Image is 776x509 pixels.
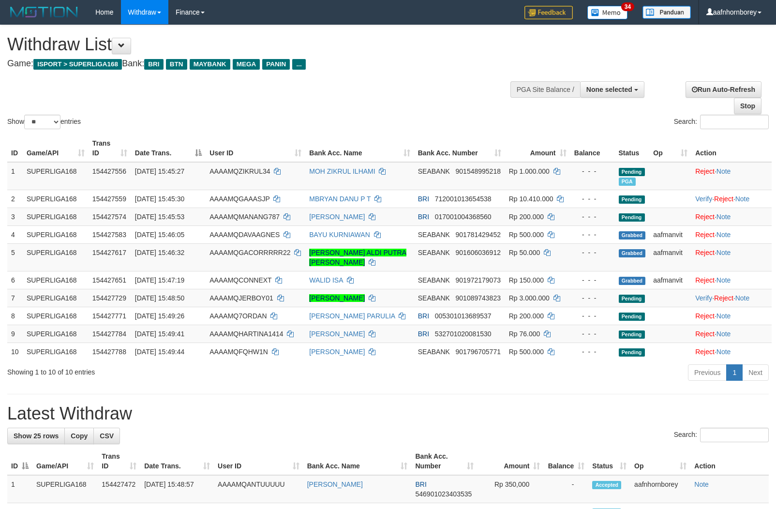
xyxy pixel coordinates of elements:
[418,213,429,221] span: BRI
[135,294,184,302] span: [DATE] 15:48:50
[23,289,89,307] td: SUPERLIGA168
[190,59,230,70] span: MAYBANK
[71,432,88,440] span: Copy
[209,231,280,239] span: AAAAMQDAVAAGNES
[574,347,611,357] div: - - -
[695,213,715,221] a: Reject
[695,249,715,256] a: Reject
[135,195,184,203] span: [DATE] 15:45:30
[7,190,23,208] td: 2
[414,135,505,162] th: Bank Acc. Number: activate to sort column ascending
[309,294,365,302] a: [PERSON_NAME]
[505,135,570,162] th: Amount: activate to sort column ascending
[619,178,636,186] span: Marked by aafounsreynich
[716,312,731,320] a: Note
[100,432,114,440] span: CSV
[574,194,611,204] div: - - -
[7,271,23,289] td: 6
[691,162,772,190] td: ·
[135,167,184,175] span: [DATE] 15:45:27
[456,231,501,239] span: Copy 901781429452 to clipboard
[135,231,184,239] span: [DATE] 15:46:05
[574,311,611,321] div: - - -
[695,348,715,356] a: Reject
[7,448,32,475] th: ID: activate to sort column descending
[509,249,540,256] span: Rp 50.000
[93,428,120,444] a: CSV
[23,325,89,343] td: SUPERLIGA168
[688,364,727,381] a: Previous
[33,59,122,70] span: ISPORT > SUPERLIGA168
[592,481,621,489] span: Accepted
[716,348,731,356] a: Note
[89,135,131,162] th: Trans ID: activate to sort column ascending
[700,115,769,129] input: Search:
[309,330,365,338] a: [PERSON_NAME]
[691,135,772,162] th: Action
[574,166,611,176] div: - - -
[135,249,184,256] span: [DATE] 15:46:32
[619,213,645,222] span: Pending
[695,167,715,175] a: Reject
[418,330,429,338] span: BRI
[418,348,450,356] span: SEABANK
[649,243,691,271] td: aafmanvit
[435,195,492,203] span: Copy 712001013654538 to clipboard
[574,293,611,303] div: - - -
[24,115,60,129] select: Showentries
[619,195,645,204] span: Pending
[642,6,691,19] img: panduan.png
[32,448,98,475] th: Game/API: activate to sort column ascending
[509,213,544,221] span: Rp 200.000
[309,195,371,203] a: MBRYAN DANU P T
[574,329,611,339] div: - - -
[140,448,214,475] th: Date Trans.: activate to sort column ascending
[544,448,588,475] th: Balance: activate to sort column ascending
[209,167,270,175] span: AAAAMQZIKRUL34
[726,364,743,381] a: 1
[574,275,611,285] div: - - -
[23,162,89,190] td: SUPERLIGA168
[92,294,126,302] span: 154427729
[92,167,126,175] span: 154427556
[716,231,731,239] a: Note
[92,276,126,284] span: 154427651
[649,271,691,289] td: aafmanvit
[209,276,271,284] span: AAAAMQCONNEXT
[309,348,365,356] a: [PERSON_NAME]
[209,312,267,320] span: AAAAMQ7ORDAN
[7,225,23,243] td: 4
[456,276,501,284] span: Copy 901972179073 to clipboard
[418,276,450,284] span: SEABANK
[621,2,634,11] span: 34
[456,249,501,256] span: Copy 901606036912 to clipboard
[233,59,260,70] span: MEGA
[509,348,544,356] span: Rp 500.000
[700,428,769,442] input: Search:
[580,81,644,98] button: None selected
[716,167,731,175] a: Note
[292,59,305,70] span: ...
[619,249,646,257] span: Grabbed
[92,213,126,221] span: 154427574
[435,213,492,221] span: Copy 017001004368560 to clipboard
[615,135,650,162] th: Status
[7,208,23,225] td: 3
[23,190,89,208] td: SUPERLIGA168
[691,190,772,208] td: · ·
[418,231,450,239] span: SEABANK
[674,428,769,442] label: Search:
[131,135,206,162] th: Date Trans.: activate to sort column descending
[686,81,761,98] a: Run Auto-Refresh
[691,243,772,271] td: ·
[509,167,550,175] span: Rp 1.000.000
[309,167,375,175] a: MOH ZIKRUL ILHAMI
[7,135,23,162] th: ID
[630,448,690,475] th: Op: activate to sort column ascending
[714,195,733,203] a: Reject
[734,98,761,114] a: Stop
[309,231,370,239] a: BAYU KURNIAWAN
[695,276,715,284] a: Reject
[418,195,429,203] span: BRI
[690,448,769,475] th: Action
